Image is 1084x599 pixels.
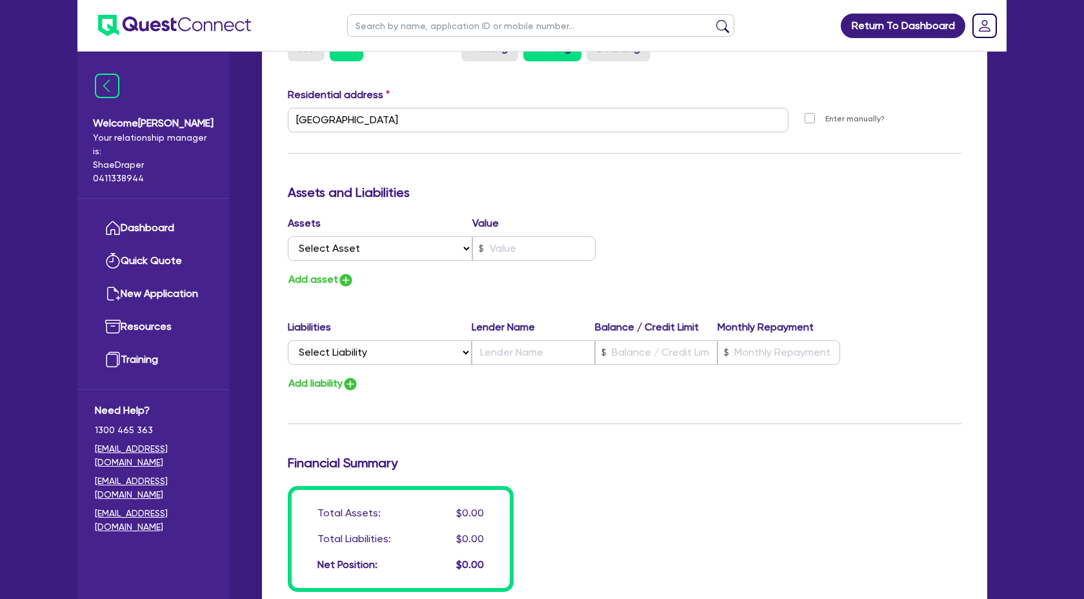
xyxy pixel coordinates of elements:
[338,272,354,288] img: icon-add
[317,557,377,573] div: Net Position:
[95,423,212,437] span: 1300 465 363
[105,352,121,367] img: training
[105,253,121,269] img: quick-quote
[288,87,390,103] label: Residential address
[95,310,212,343] a: Resources
[456,558,484,571] span: $0.00
[288,455,961,471] h3: Financial Summary
[317,531,391,547] div: Total Liabilities:
[95,403,212,418] span: Need Help?
[98,15,251,36] img: quest-connect-logo-blue
[105,286,121,301] img: new-application
[595,340,718,365] input: Balance / Credit Limit
[472,216,499,231] label: Value
[456,533,484,545] span: $0.00
[93,116,214,131] span: Welcome [PERSON_NAME]
[95,343,212,376] a: Training
[95,212,212,245] a: Dashboard
[595,320,718,335] label: Balance / Credit Limit
[95,474,212,502] a: [EMAIL_ADDRESS][DOMAIN_NAME]
[93,131,214,185] span: Your relationship manager is: Shae Draper 0411338944
[347,14,734,37] input: Search by name, application ID or mobile number...
[317,505,381,521] div: Total Assets:
[95,278,212,310] a: New Application
[288,375,359,392] button: Add liability
[472,236,596,261] input: Value
[288,185,961,200] h3: Assets and Liabilities
[968,9,1001,43] a: Dropdown toggle
[841,14,965,38] a: Return To Dashboard
[95,507,212,534] a: [EMAIL_ADDRESS][DOMAIN_NAME]
[95,442,212,469] a: [EMAIL_ADDRESS][DOMAIN_NAME]
[472,320,594,335] label: Lender Name
[825,113,885,125] label: Enter manually?
[718,320,840,335] label: Monthly Repayment
[472,340,594,365] input: Lender Name
[288,216,472,231] label: Assets
[105,319,121,334] img: resources
[95,245,212,278] a: Quick Quote
[95,74,119,98] img: icon-menu-close
[718,340,840,365] input: Monthly Repayment
[343,376,358,392] img: icon-add
[456,507,484,519] span: $0.00
[288,271,354,289] button: Add asset
[288,320,472,335] label: Liabilities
